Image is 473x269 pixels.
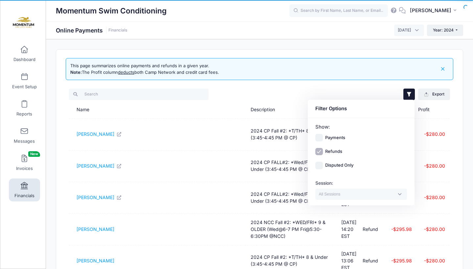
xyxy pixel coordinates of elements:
th: Description: activate to sort column ascending [248,101,338,119]
span: Messages [14,138,35,144]
td: [DATE] 14:20 EST [338,214,360,245]
span: October 2024 [398,27,411,33]
td: -$280.00 [415,182,448,214]
span: Invoices [16,166,33,171]
a: [PERSON_NAME] [77,131,122,137]
a: Reports [9,97,40,120]
td: 2024 CP Fall #2: *T/TH* 8 & Under (3:45-4:45 PM @ CP) [248,119,338,150]
button: Year: 2024 [427,25,463,36]
td: 2024 CP FALL#2: *Wed/Fri* 8 & Under (3:45-4:45 PM @ CP) [248,182,338,214]
b: Note: [70,70,82,75]
a: Financials [108,28,127,33]
span: Event Setup [12,84,37,90]
td: 2024 NCC Fall #2: *WED/FRI* 9 & OLDER (Wed@6-7 PM Fri@5:30-6:30PM @NCC) [248,214,338,245]
h1: Momentum Swim Conditioning [56,3,167,18]
th: Name: activate to sort column ascending [69,101,247,119]
a: Messages [9,124,40,147]
h1: Online Payments [56,27,127,34]
a: Financials [9,178,40,201]
div: This page summarizes online payments and refunds in a given year. The Profit column both Camp Net... [70,63,219,75]
label: Payments [325,134,345,141]
label: Refunds [325,148,342,155]
td: Refund [359,214,381,245]
textarea: Search [319,191,394,197]
th: Profit: activate to sort column ascending [415,101,448,119]
button: [PERSON_NAME] [406,3,463,18]
a: [PERSON_NAME] [77,195,122,200]
label: Show: [315,123,330,131]
span: October 2024 [394,25,424,36]
a: Momentum Swim Conditioning [0,7,46,38]
input: Search by First Name, Last Name, or Email... [289,4,388,17]
span: Financials [14,193,34,198]
span: [PERSON_NAME] [410,7,451,14]
input: Search [69,89,209,100]
a: [PERSON_NAME] [77,258,114,263]
td: -$280.00 [415,119,448,150]
span: Year: 2024 [433,28,454,32]
img: Momentum Swim Conditioning [11,10,36,35]
span: Dashboard [13,57,35,62]
a: [PERSON_NAME] [77,163,122,169]
div: Filter Options [315,105,407,112]
a: Dashboard [9,42,40,65]
a: InvoicesNew [9,151,40,174]
button: Export [418,89,450,100]
span: New [28,151,40,157]
a: Event Setup [9,70,40,93]
td: -$295.98 [381,214,415,245]
label: Disputed Only [325,162,353,169]
td: -$280.00 [415,151,448,182]
a: [PERSON_NAME] [77,226,114,232]
td: 2024 CP FALL#2: *Wed/Fri* 8 & Under (3:45-4:45 PM @ CP) [248,151,338,182]
u: deducts [118,70,134,75]
label: Session: [315,180,333,186]
td: -$280.00 [415,214,448,245]
span: Reports [16,111,32,117]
